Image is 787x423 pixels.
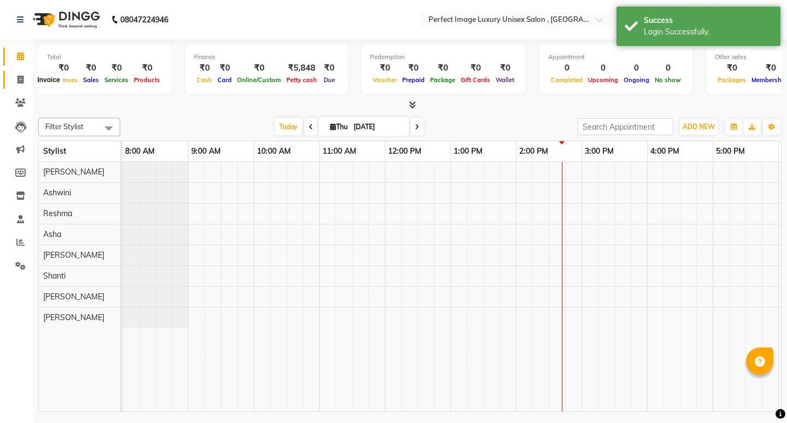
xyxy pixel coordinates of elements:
[45,122,84,131] span: Filter Stylist
[275,118,302,135] span: Today
[34,73,62,86] div: Invoice
[652,62,684,74] div: 0
[516,143,551,159] a: 2:00 PM
[327,123,350,131] span: Thu
[194,53,339,62] div: Finance
[683,123,715,131] span: ADD NEW
[680,119,718,135] button: ADD NEW
[122,143,157,159] a: 8:00 AM
[370,62,400,74] div: ₹0
[102,76,131,84] span: Services
[582,143,616,159] a: 3:00 PM
[131,62,163,74] div: ₹0
[43,292,104,302] span: [PERSON_NAME]
[621,76,652,84] span: Ongoing
[451,143,485,159] a: 1:00 PM
[43,146,66,156] span: Stylist
[284,62,320,74] div: ₹5,848
[194,76,215,84] span: Cash
[189,143,224,159] a: 9:00 AM
[400,62,427,74] div: ₹0
[400,76,427,84] span: Prepaid
[548,62,585,74] div: 0
[43,271,66,281] span: Shanti
[215,62,234,74] div: ₹0
[548,76,585,84] span: Completed
[43,229,61,239] span: Asha
[131,76,163,84] span: Products
[585,76,621,84] span: Upcoming
[652,76,684,84] span: No show
[370,53,517,62] div: Redemption
[458,76,493,84] span: Gift Cards
[621,62,652,74] div: 0
[458,62,493,74] div: ₹0
[215,76,234,84] span: Card
[493,62,517,74] div: ₹0
[493,76,517,84] span: Wallet
[43,250,104,260] span: [PERSON_NAME]
[427,62,458,74] div: ₹0
[28,4,103,35] img: logo
[80,62,102,74] div: ₹0
[715,76,749,84] span: Packages
[284,76,320,84] span: Petty cash
[427,76,458,84] span: Package
[234,76,284,84] span: Online/Custom
[578,118,673,135] input: Search Appointment
[80,76,102,84] span: Sales
[254,143,293,159] a: 10:00 AM
[43,312,104,322] span: [PERSON_NAME]
[715,62,749,74] div: ₹0
[644,26,772,38] div: Login Successfully.
[194,62,215,74] div: ₹0
[585,62,621,74] div: 0
[120,4,168,35] b: 08047224946
[234,62,284,74] div: ₹0
[350,119,405,135] input: 2025-09-04
[43,188,71,198] span: Ashwini
[320,143,359,159] a: 11:00 AM
[385,143,424,159] a: 12:00 PM
[321,76,338,84] span: Due
[713,143,748,159] a: 5:00 PM
[548,53,684,62] div: Appointment
[47,53,163,62] div: Total
[47,62,80,74] div: ₹0
[320,62,339,74] div: ₹0
[370,76,400,84] span: Voucher
[648,143,682,159] a: 4:00 PM
[43,167,104,177] span: [PERSON_NAME]
[43,208,72,218] span: Reshma
[102,62,131,74] div: ₹0
[644,15,772,26] div: Success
